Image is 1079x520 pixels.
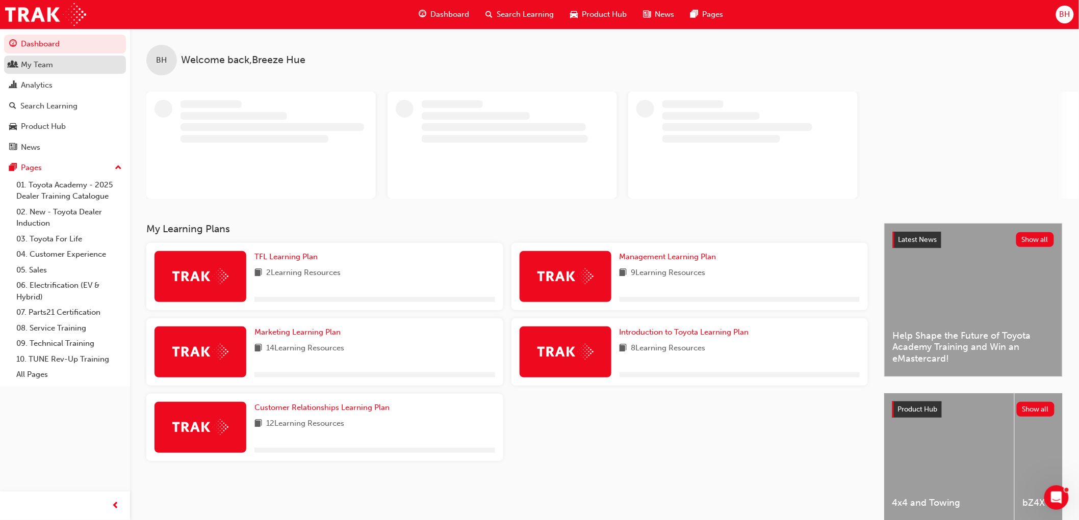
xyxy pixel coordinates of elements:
[12,204,126,231] a: 02. New - Toyota Dealer Induction
[21,59,53,71] div: My Team
[20,100,78,112] div: Search Learning
[898,405,938,414] span: Product Hub
[620,252,716,261] span: Management Learning Plan
[9,102,16,111] span: search-icon
[254,342,262,355] span: book-icon
[12,231,126,247] a: 03. Toyota For Life
[892,401,1055,418] a: Product HubShow all
[4,76,126,95] a: Analytics
[5,3,86,26] img: Trak
[893,232,1054,248] a: Latest NewsShow all
[9,143,17,152] span: news-icon
[620,327,749,337] span: Introduction to Toyota Learning Plan
[254,403,390,412] span: Customer Relationships Learning Plan
[21,162,42,174] div: Pages
[254,418,262,430] span: book-icon
[892,497,1006,509] span: 4x4 and Towing
[1017,402,1055,417] button: Show all
[884,223,1063,377] a: Latest NewsShow allHelp Shape the Future of Toyota Academy Training and Win an eMastercard!
[486,8,493,21] span: search-icon
[9,122,17,131] span: car-icon
[254,267,262,280] span: book-icon
[1044,485,1069,510] iframe: Intercom live chat
[254,327,341,337] span: Marketing Learning Plan
[172,344,228,360] img: Trak
[254,251,322,263] a: TFL Learning Plan
[644,8,651,21] span: news-icon
[1016,232,1055,247] button: Show all
[112,500,120,512] span: prev-icon
[620,267,627,280] span: book-icon
[4,35,126,53] a: Dashboard
[21,79,53,91] div: Analytics
[266,342,344,355] span: 14 Learning Resources
[431,9,470,20] span: Dashboard
[12,351,126,367] a: 10. TUNE Rev-Up Training
[12,305,126,320] a: 07. Parts21 Certification
[9,163,17,173] span: pages-icon
[655,9,675,20] span: News
[4,158,126,177] button: Pages
[620,342,627,355] span: book-icon
[497,9,554,20] span: Search Learning
[620,251,721,263] a: Management Learning Plan
[266,418,344,430] span: 12 Learning Resources
[571,8,578,21] span: car-icon
[562,4,635,25] a: car-iconProduct Hub
[4,56,126,74] a: My Team
[254,252,318,261] span: TFL Learning Plan
[254,326,345,338] a: Marketing Learning Plan
[411,4,478,25] a: guage-iconDashboard
[1060,9,1070,20] span: BH
[12,367,126,382] a: All Pages
[582,9,627,20] span: Product Hub
[9,81,17,90] span: chart-icon
[146,223,868,235] h3: My Learning Plans
[537,268,594,284] img: Trak
[4,117,126,136] a: Product Hub
[254,402,394,414] a: Customer Relationships Learning Plan
[635,4,683,25] a: news-iconNews
[9,40,17,49] span: guage-icon
[4,33,126,158] button: DashboardMy TeamAnalyticsSearch LearningProduct HubNews
[12,247,126,262] a: 04. Customer Experience
[172,419,228,435] img: Trak
[691,8,699,21] span: pages-icon
[4,138,126,157] a: News
[703,9,724,20] span: Pages
[683,4,732,25] a: pages-iconPages
[21,121,66,132] div: Product Hub
[115,161,122,175] span: up-icon
[631,267,706,280] span: 9 Learning Resources
[478,4,562,25] a: search-iconSearch Learning
[419,8,427,21] span: guage-icon
[172,268,228,284] img: Trak
[12,262,126,278] a: 05. Sales
[157,54,167,66] span: BH
[9,61,17,70] span: people-icon
[1056,6,1074,23] button: BH
[21,142,40,153] div: News
[537,344,594,360] img: Trak
[898,235,937,244] span: Latest News
[620,326,753,338] a: Introduction to Toyota Learning Plan
[266,267,341,280] span: 2 Learning Resources
[12,177,126,204] a: 01. Toyota Academy - 2025 Dealer Training Catalogue
[631,342,706,355] span: 8 Learning Resources
[12,336,126,351] a: 09. Technical Training
[181,54,305,66] span: Welcome back , Breeze Hue
[12,278,126,305] a: 06. Electrification (EV & Hybrid)
[4,97,126,116] a: Search Learning
[893,330,1054,365] span: Help Shape the Future of Toyota Academy Training and Win an eMastercard!
[12,320,126,336] a: 08. Service Training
